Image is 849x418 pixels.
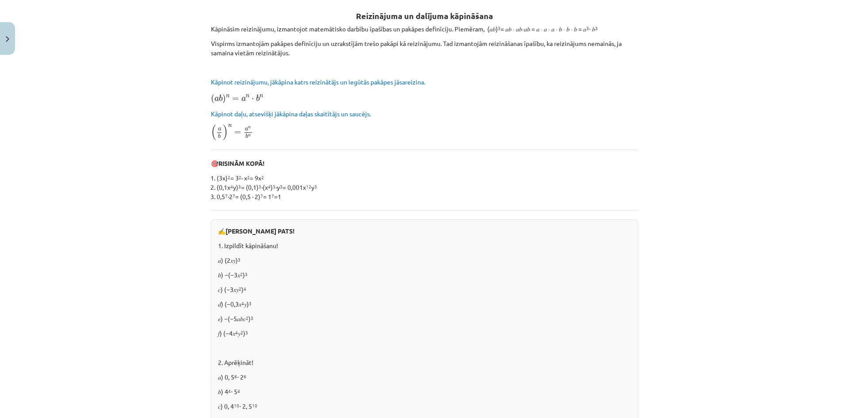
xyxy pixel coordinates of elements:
p: 𝑎) (2𝑥𝑦) [218,256,631,265]
sup: 4 [237,387,240,394]
li: (0,1x y) = (0,1) ∙(x ) ∙y = 0,001x y [217,183,638,192]
p: 𝑓) (−4𝑥 𝑦 ) [218,329,631,338]
sup: 4 [268,183,271,190]
span: n [246,95,249,98]
span: b [256,95,260,101]
span: ⋅ [252,98,254,101]
sup: 2 [239,285,241,292]
sup: 3 [314,183,317,190]
sup: 7 [233,192,235,199]
sup: 4 [241,300,244,307]
sup: 2 [246,314,249,321]
p: 1. Izpildīt kāpināšanu! [218,241,631,250]
sup: 2 [228,174,230,180]
sup: 3 [586,25,589,31]
sup: 3 [498,25,501,31]
span: Kāpinot reizinājumu, jākāpina katrs reizinātājs un iegūtās pakāpes jāsareizina. [211,78,425,86]
sup: 4 [235,329,238,336]
sup: 2 [241,329,243,336]
sup: 3 [245,329,248,336]
sup: 3 [273,183,275,190]
span: n [248,127,251,129]
span: ( [211,124,216,140]
p: Vispirms izmantojām pakāpes definīciju un uzrakstījām trešo pakāpi kā reizinājumu. Tad izmantojām... [211,39,638,58]
sup: 2 [261,174,264,180]
p: Kāpināsim reizinājumu, izmantojot matemātisko darbību īpašības un pakāpes definīciju. Piemēram, (... [211,24,638,34]
sup: 2 [247,174,250,180]
span: ) [222,94,226,104]
li: (3x) = 3 ∙ x = 9x [217,173,638,183]
sup: 7 [260,192,263,199]
p: 𝑒) −(−5𝑎𝑏𝑐 ) [218,314,631,323]
p: 2. Aprēķināt! [218,358,631,367]
sup: 3 [238,256,241,263]
span: = [232,97,239,101]
sup: 3 [238,183,241,190]
li: 0,5 ∙2 = (0,5 ∙ 2) = 1 =1 [217,192,638,201]
span: b [218,134,221,138]
sup: 3 [259,183,261,190]
sup: 12 [306,183,311,190]
sup: 10 [234,402,239,409]
span: a [218,128,221,131]
sup: 7 [272,192,274,199]
span: b [219,95,222,101]
p: 𝑑) (−0,3𝑥 𝑦) [218,299,631,309]
sup: 3 [280,183,283,190]
sup: 6 [244,373,246,380]
sup: 2 [240,271,243,277]
p: 𝑏) 4 ⋅ 5 [218,387,631,396]
sup: 4 [228,387,231,394]
sup: 3 [245,271,248,277]
sup: 10 [252,402,257,409]
sup: 2 [239,174,241,180]
b: RISINĀM KOPĀ! [218,159,264,167]
span: a [214,97,219,101]
sup: 3 [251,314,253,321]
span: n [260,95,263,98]
b: [PERSON_NAME] PATS! [226,227,294,235]
p: 🎯 [211,159,638,168]
p: 𝑐) 0, 4 ⋅ 2, 5 [218,402,631,411]
span: a [241,97,246,101]
sup: 3 [249,300,252,307]
p: 𝑐) (−3𝑥𝑦 ) [218,285,631,294]
b: Reizinājuma un dalījuma kāpināšana [356,11,493,21]
img: icon-close-lesson-0947bae3869378f0d4975bcd49f059093ad1ed9edebbc8119c70593378902aed.svg [6,36,9,42]
p: 𝑏) −(−3𝑥 ) [218,270,631,280]
p: ✍️ [218,226,631,236]
span: a [245,128,248,131]
sup: 6 [234,373,237,380]
sup: 4 [230,183,233,190]
span: ( [211,94,214,104]
span: b [245,134,248,138]
sup: 3 [595,25,598,31]
span: n [226,95,229,98]
sup: 7 [225,192,228,199]
span: n [228,124,232,127]
span: Kāpinot daļu, atsevišķi jākāpina daļas skaitītājs un saucējs. [211,110,371,118]
span: = [234,131,241,134]
p: 𝑎) 0, 5 ⋅ 2 [218,372,631,382]
span: n [248,134,251,137]
sup: 4 [244,285,246,292]
span: ) [223,124,228,140]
